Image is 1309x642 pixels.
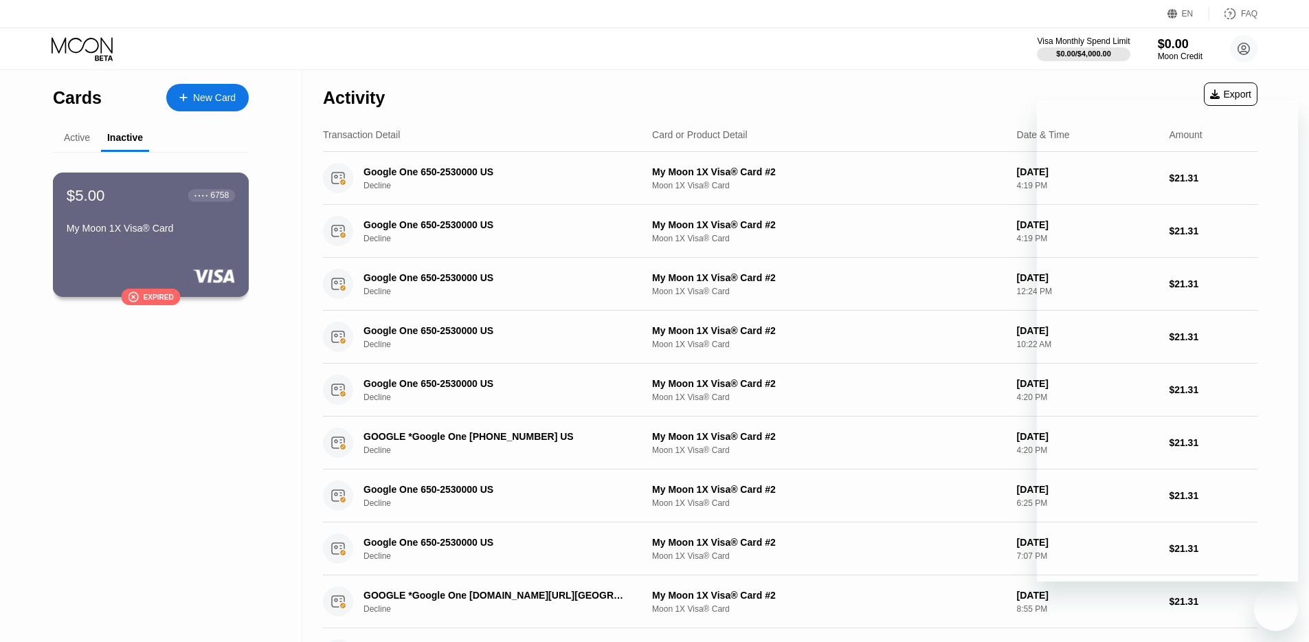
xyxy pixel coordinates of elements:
[652,484,1006,495] div: My Moon 1X Visa® Card #2
[323,522,1257,575] div: Google One 650-2530000 USDeclineMy Moon 1X Visa® Card #2Moon 1X Visa® Card[DATE]7:07 PM$21.31
[323,129,400,140] div: Transaction Detail
[323,311,1257,364] div: Google One 650-2530000 USDeclineMy Moon 1X Visa® Card #2Moon 1X Visa® Card[DATE]10:22 AM$21.31
[363,325,630,336] div: Google One 650-2530000 US
[128,291,139,302] div: 
[1158,52,1202,61] div: Moon Credit
[323,88,385,108] div: Activity
[323,364,1257,417] div: Google One 650-2530000 USDeclineMy Moon 1X Visa® Card #2Moon 1X Visa® Card[DATE]4:20 PM$21.31
[323,417,1257,469] div: GOOGLE *Google One [PHONE_NUMBER] USDeclineMy Moon 1X Visa® Card #2Moon 1X Visa® Card[DATE]4:20 P...
[652,392,1006,402] div: Moon 1X Visa® Card
[652,590,1006,601] div: My Moon 1X Visa® Card #2
[652,325,1006,336] div: My Moon 1X Visa® Card #2
[323,152,1257,205] div: Google One 650-2530000 USDeclineMy Moon 1X Visa® Card #2Moon 1X Visa® Card[DATE]4:19 PM$21.31
[193,92,236,104] div: New Card
[1017,498,1159,508] div: 6:25 PM
[1241,9,1257,19] div: FAQ
[652,287,1006,296] div: Moon 1X Visa® Card
[53,88,102,108] div: Cards
[363,431,630,442] div: GOOGLE *Google One [PHONE_NUMBER] US
[363,181,650,190] div: Decline
[363,340,650,349] div: Decline
[363,604,650,614] div: Decline
[652,498,1006,508] div: Moon 1X Visa® Card
[652,431,1006,442] div: My Moon 1X Visa® Card #2
[652,166,1006,177] div: My Moon 1X Visa® Card #2
[1017,166,1159,177] div: [DATE]
[323,575,1257,628] div: GOOGLE *Google One [DOMAIN_NAME][URL][GEOGRAPHIC_DATA]DeclineMy Moon 1X Visa® Card #2Moon 1X Visa...
[1204,82,1257,106] div: Export
[363,166,630,177] div: Google One 650-2530000 US
[1017,378,1159,389] div: [DATE]
[652,272,1006,283] div: My Moon 1X Visa® Card #2
[323,258,1257,311] div: Google One 650-2530000 USDeclineMy Moon 1X Visa® Card #2Moon 1X Visa® Card[DATE]12:24 PM$21.31
[1017,325,1159,336] div: [DATE]
[652,378,1006,389] div: My Moon 1X Visa® Card #2
[1182,9,1194,19] div: EN
[1017,234,1159,243] div: 4:19 PM
[323,205,1257,258] div: Google One 650-2530000 USDeclineMy Moon 1X Visa® Card #2Moon 1X Visa® Card[DATE]4:19 PM$21.31
[210,190,229,200] div: 6758
[67,223,235,234] div: My Moon 1X Visa® Card
[1037,100,1298,582] iframe: Messaging window
[1017,537,1159,548] div: [DATE]
[1254,587,1298,631] iframe: Button to launch messaging window, conversation in progress
[652,181,1006,190] div: Moon 1X Visa® Card
[652,234,1006,243] div: Moon 1X Visa® Card
[107,132,143,143] div: Inactive
[363,484,630,495] div: Google One 650-2530000 US
[1017,484,1159,495] div: [DATE]
[1017,340,1159,349] div: 10:22 AM
[1017,445,1159,455] div: 4:20 PM
[1209,7,1257,21] div: FAQ
[363,392,650,402] div: Decline
[652,129,748,140] div: Card or Product Detail
[652,340,1006,349] div: Moon 1X Visa® Card
[166,84,249,111] div: New Card
[363,272,630,283] div: Google One 650-2530000 US
[1056,49,1111,58] div: $0.00 / $4,000.00
[1017,129,1070,140] div: Date & Time
[143,293,173,300] div: Expired
[652,551,1006,561] div: Moon 1X Visa® Card
[363,219,630,230] div: Google One 650-2530000 US
[1210,89,1251,100] div: Export
[1017,590,1159,601] div: [DATE]
[64,132,90,143] div: Active
[363,234,650,243] div: Decline
[1167,7,1209,21] div: EN
[363,590,630,601] div: GOOGLE *Google One [DOMAIN_NAME][URL][GEOGRAPHIC_DATA]
[1169,596,1257,607] div: $21.31
[363,445,650,455] div: Decline
[1037,36,1130,46] div: Visa Monthly Spend Limit
[54,173,248,296] div: $5.00● ● ● ●6758My Moon 1X Visa® CardExpired
[652,445,1006,455] div: Moon 1X Visa® Card
[194,193,208,197] div: ● ● ● ●
[1158,37,1202,52] div: $0.00
[1017,604,1159,614] div: 8:55 PM
[1037,36,1130,61] div: Visa Monthly Spend Limit$0.00/$4,000.00
[652,604,1006,614] div: Moon 1X Visa® Card
[1017,219,1159,230] div: [DATE]
[323,469,1257,522] div: Google One 650-2530000 USDeclineMy Moon 1X Visa® Card #2Moon 1X Visa® Card[DATE]6:25 PM$21.31
[1017,272,1159,283] div: [DATE]
[363,378,630,389] div: Google One 650-2530000 US
[652,537,1006,548] div: My Moon 1X Visa® Card #2
[1017,392,1159,402] div: 4:20 PM
[363,498,650,508] div: Decline
[1158,37,1202,61] div: $0.00Moon Credit
[1017,287,1159,296] div: 12:24 PM
[1017,431,1159,442] div: [DATE]
[363,537,630,548] div: Google One 650-2530000 US
[67,186,105,204] div: $5.00
[363,551,650,561] div: Decline
[1017,181,1159,190] div: 4:19 PM
[363,287,650,296] div: Decline
[652,219,1006,230] div: My Moon 1X Visa® Card #2
[1017,551,1159,561] div: 7:07 PM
